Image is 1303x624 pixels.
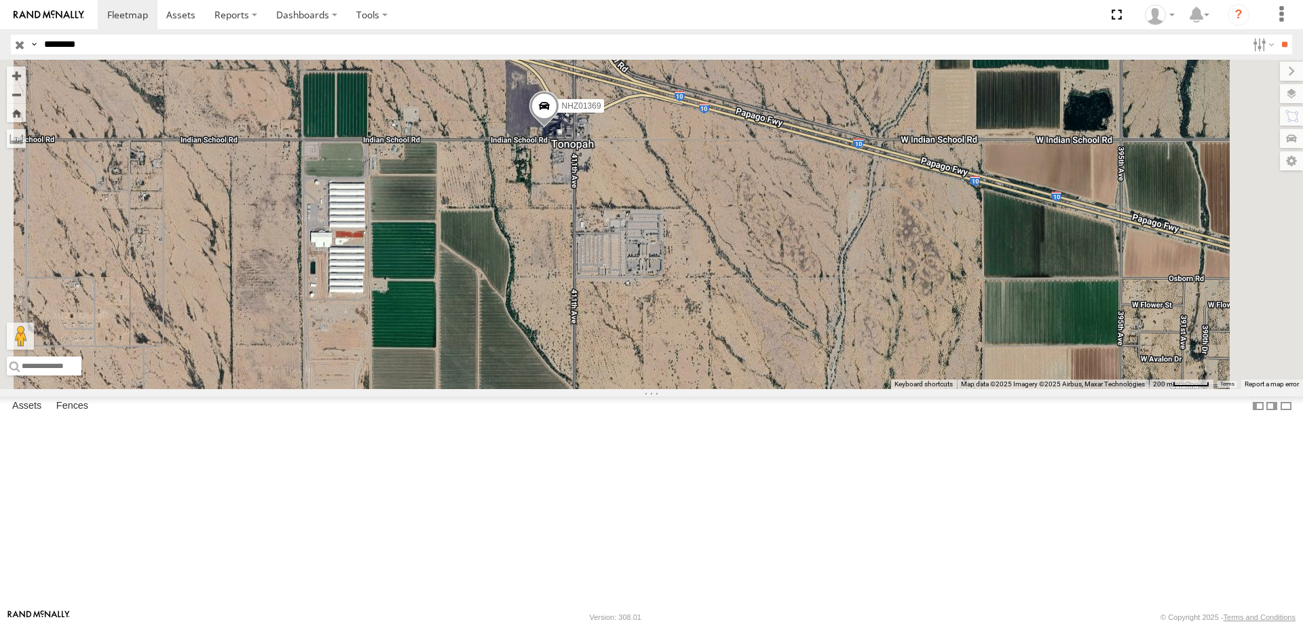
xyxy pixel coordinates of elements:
img: rand-logo.svg [14,10,84,20]
label: Measure [7,129,26,148]
a: Report a map error [1245,380,1299,388]
a: Visit our Website [7,610,70,624]
span: 200 m [1153,380,1173,388]
button: Map Scale: 200 m per 50 pixels [1149,380,1213,389]
a: Terms and Conditions [1224,613,1296,621]
div: Version: 308.01 [590,613,641,621]
label: Assets [5,397,48,416]
a: Terms (opens in new tab) [1220,382,1234,387]
label: Search Query [29,35,39,54]
button: Drag Pegman onto the map to open Street View [7,323,34,350]
button: Zoom out [7,85,26,104]
label: Hide Summary Table [1279,397,1293,416]
label: Dock Summary Table to the Left [1251,397,1265,416]
span: NHZ01369 [562,100,601,110]
button: Zoom Home [7,104,26,122]
div: © Copyright 2025 - [1160,613,1296,621]
div: Zulema McIntosch [1140,5,1179,25]
label: Map Settings [1280,151,1303,170]
button: Zoom in [7,67,26,85]
span: Map data ©2025 Imagery ©2025 Airbus, Maxar Technologies [961,380,1145,388]
button: Keyboard shortcuts [894,380,953,389]
label: Fences [50,397,95,416]
label: Search Filter Options [1247,35,1277,54]
label: Dock Summary Table to the Right [1265,397,1279,416]
i: ? [1228,4,1249,26]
